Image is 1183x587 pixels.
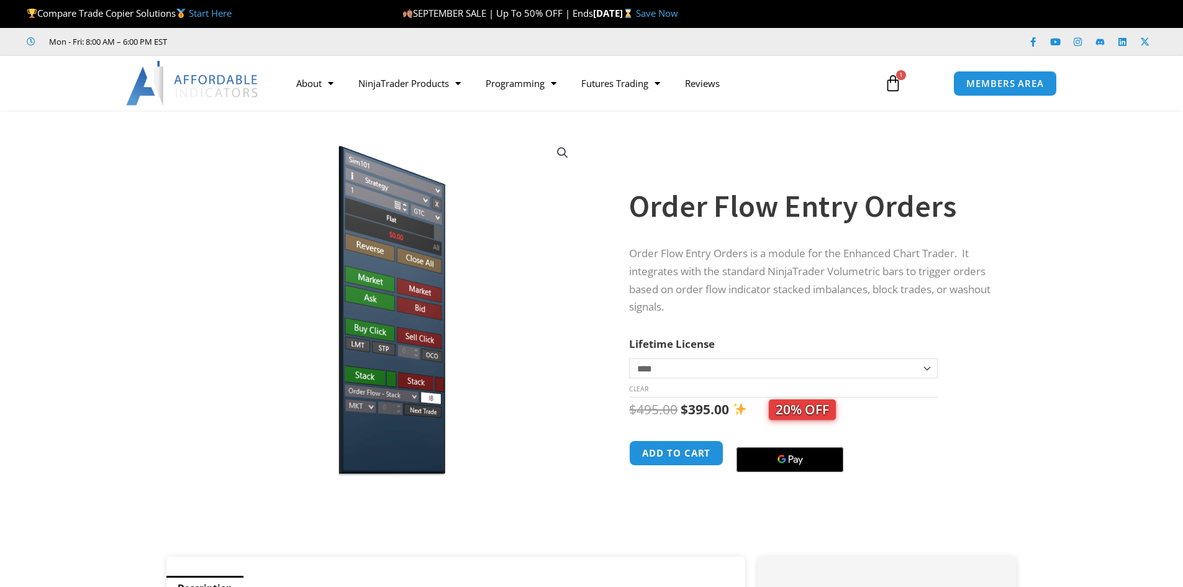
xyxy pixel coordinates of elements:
a: NinjaTrader Products [346,69,473,98]
a: MEMBERS AREA [953,71,1057,96]
p: Order Flow Entry Orders is a module for the Enhanced Chart Trader. It integrates with the standar... [629,245,992,317]
a: About [284,69,346,98]
h1: Order Flow Entry Orders [629,184,992,228]
a: Start Here [189,7,232,19]
a: 1 [866,65,920,101]
img: ✨ [733,403,746,416]
iframe: Secure payment input frame [734,439,846,440]
nav: Menu [284,69,870,98]
span: SEPTEMBER SALE | Up To 50% OFF | Ends [402,7,593,19]
span: 1 [896,70,906,80]
a: Futures Trading [569,69,673,98]
img: 🏆 [27,9,37,18]
a: View full-screen image gallery [551,142,574,164]
strong: [DATE] [593,7,636,19]
span: Mon - Fri: 8:00 AM – 6:00 PM EST [46,34,167,49]
span: 20% OFF [769,399,836,420]
img: LogoAI | Affordable Indicators – NinjaTrader [126,61,260,106]
span: MEMBERS AREA [966,79,1044,88]
img: 🍂 [403,9,412,18]
a: Save Now [636,7,678,19]
span: $ [629,401,637,418]
span: Compare Trade Copier Solutions [27,7,232,19]
img: 🥇 [176,9,186,18]
img: orderflow entry | Affordable Indicators – NinjaTrader [184,132,583,476]
button: Add to cart [629,440,723,466]
iframe: Customer reviews powered by Trustpilot [184,35,371,48]
label: Lifetime License [629,337,715,351]
span: $ [681,401,688,418]
img: ⌛ [623,9,633,18]
a: Clear options [629,385,648,393]
button: Buy with GPay [737,447,843,472]
bdi: 495.00 [629,401,678,418]
bdi: 395.00 [681,401,729,418]
a: Reviews [673,69,732,98]
a: Programming [473,69,569,98]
